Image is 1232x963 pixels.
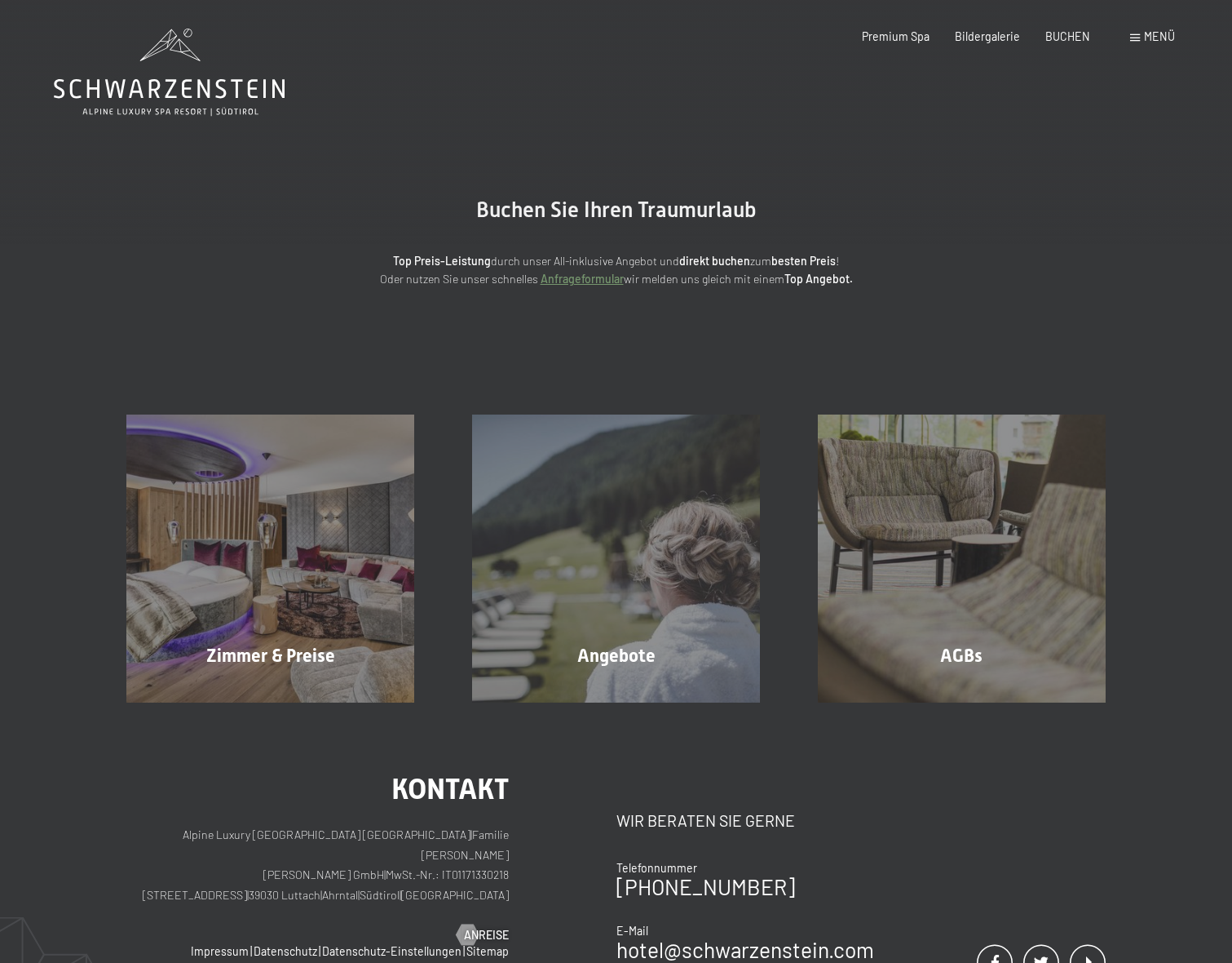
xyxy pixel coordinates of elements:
span: Kontakt [391,772,509,805]
span: | [358,888,360,902]
span: | [319,944,320,958]
a: Datenschutz [254,944,317,958]
span: E-Mail [616,924,648,938]
span: AGBs [940,646,983,666]
span: Telefonnummer [616,861,697,875]
a: hotel@schwarzenstein.com [616,937,874,962]
span: Menü [1144,29,1175,43]
span: | [250,944,252,958]
span: Angebote [577,646,656,666]
a: Buchung Zimmer & Preise [98,415,444,703]
a: Sitemap [466,944,509,958]
a: Premium Spa [862,29,930,43]
a: Bildergalerie [955,29,1020,43]
span: Anreise [464,927,509,943]
a: Impressum [191,944,249,958]
p: Alpine Luxury [GEOGRAPHIC_DATA] [GEOGRAPHIC_DATA] Familie [PERSON_NAME] [PERSON_NAME] GmbH MwSt.-... [126,825,509,906]
strong: Top Preis-Leistung [393,254,491,268]
a: [PHONE_NUMBER] [616,874,795,899]
a: Buchung AGBs [788,415,1134,703]
a: Buchung Angebote [444,415,789,703]
strong: besten Preis [771,254,836,268]
a: Anfrageformular [541,272,624,286]
strong: direkt buchen [679,254,750,268]
p: durch unser All-inklusive Angebot und zum ! Oder nutzen Sie unser schnelles wir melden uns gleich... [258,252,975,289]
span: | [384,868,386,881]
span: | [470,828,472,841]
span: Wir beraten Sie gerne [616,811,795,830]
span: | [400,888,401,902]
a: Datenschutz-Einstellungen [322,944,461,958]
strong: Top Angebot. [784,272,853,286]
span: Buchen Sie Ihren Traumurlaub [476,197,757,222]
span: | [463,944,465,958]
a: BUCHEN [1045,29,1090,43]
span: | [320,888,322,902]
span: Zimmer & Preise [206,646,335,666]
a: Anreise [457,927,509,943]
